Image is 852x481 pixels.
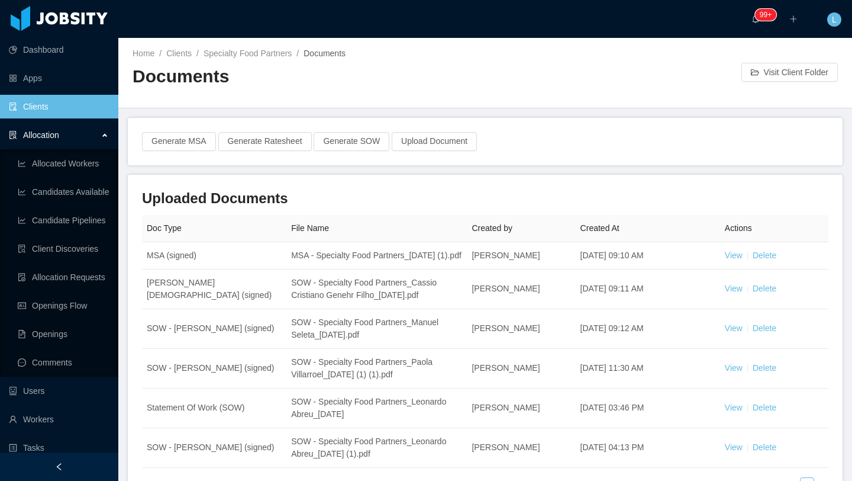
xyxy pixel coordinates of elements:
[291,223,329,233] span: File Name
[23,130,59,140] span: Allocation
[467,428,575,468] td: [PERSON_NAME]
[580,223,619,233] span: Created At
[725,223,752,233] span: Actions
[204,49,292,58] a: Specialty Food Partners
[753,251,776,260] a: Delete
[576,309,720,349] td: [DATE] 09:12 AM
[753,403,776,412] a: Delete
[467,242,575,270] td: [PERSON_NAME]
[286,309,467,349] td: SOW - Specialty Food Partners_Manuel Seleta_[DATE].pdf
[9,408,109,431] a: icon: userWorkers
[18,180,109,204] a: icon: line-chartCandidates Available
[142,270,286,309] td: [PERSON_NAME][DEMOGRAPHIC_DATA] (signed)
[18,209,109,232] a: icon: line-chartCandidate Pipelines
[142,389,286,428] td: Statement Of Work (SOW)
[576,242,720,270] td: [DATE] 09:10 AM
[755,9,776,21] sup: 111
[576,349,720,389] td: [DATE] 11:30 AM
[286,242,467,270] td: MSA - Specialty Food Partners_[DATE] (1).pdf
[789,15,798,23] i: icon: plus
[9,131,17,139] i: icon: solution
[286,270,467,309] td: SOW - Specialty Food Partners_Cassio Cristiano Genehr Filho_[DATE].pdf
[725,363,743,373] a: View
[18,322,109,346] a: icon: file-textOpenings
[751,15,760,23] i: icon: bell
[159,49,162,58] span: /
[218,132,312,151] button: Generate Ratesheet
[304,49,346,58] span: Documents
[753,363,776,373] a: Delete
[753,323,776,333] a: Delete
[142,428,286,468] td: SOW - [PERSON_NAME] (signed)
[9,436,109,460] a: icon: profileTasks
[147,223,182,233] span: Doc Type
[467,389,575,428] td: [PERSON_NAME]
[725,442,743,452] a: View
[9,379,109,403] a: icon: robotUsers
[832,12,837,27] span: L
[9,66,109,90] a: icon: appstoreApps
[576,270,720,309] td: [DATE] 09:11 AM
[467,349,575,389] td: [PERSON_NAME]
[576,428,720,468] td: [DATE] 04:13 PM
[576,389,720,428] td: [DATE] 03:46 PM
[753,284,776,293] a: Delete
[18,237,109,261] a: icon: file-searchClient Discoveries
[142,132,216,151] button: Generate MSA
[166,49,192,58] a: Clients
[142,189,828,208] h3: Uploaded Documents
[467,309,575,349] td: [PERSON_NAME]
[142,309,286,349] td: SOW - [PERSON_NAME] (signed)
[725,323,743,333] a: View
[392,132,477,151] button: Upload Document
[296,49,299,58] span: /
[18,351,109,374] a: icon: messageComments
[133,49,154,58] a: Home
[314,132,389,151] button: Generate SOW
[9,95,109,118] a: icon: auditClients
[286,389,467,428] td: SOW - Specialty Food Partners_Leonardo Abreu_[DATE]
[725,284,743,293] a: View
[196,49,199,58] span: /
[472,223,512,233] span: Created by
[467,270,575,309] td: [PERSON_NAME]
[286,349,467,389] td: SOW - Specialty Food Partners_Paola Villarroel_[DATE] (1) (1).pdf
[753,442,776,452] a: Delete
[725,251,743,260] a: View
[725,403,743,412] a: View
[18,294,109,318] a: icon: idcardOpenings Flow
[18,152,109,175] a: icon: line-chartAllocated Workers
[9,38,109,62] a: icon: pie-chartDashboard
[741,63,838,82] button: icon: folder-openVisit Client Folder
[18,265,109,289] a: icon: file-doneAllocation Requests
[142,242,286,270] td: MSA (signed)
[133,65,485,89] h2: Documents
[286,428,467,468] td: SOW - Specialty Food Partners_Leonardo Abreu_[DATE] (1).pdf
[142,349,286,389] td: SOW - [PERSON_NAME] (signed)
